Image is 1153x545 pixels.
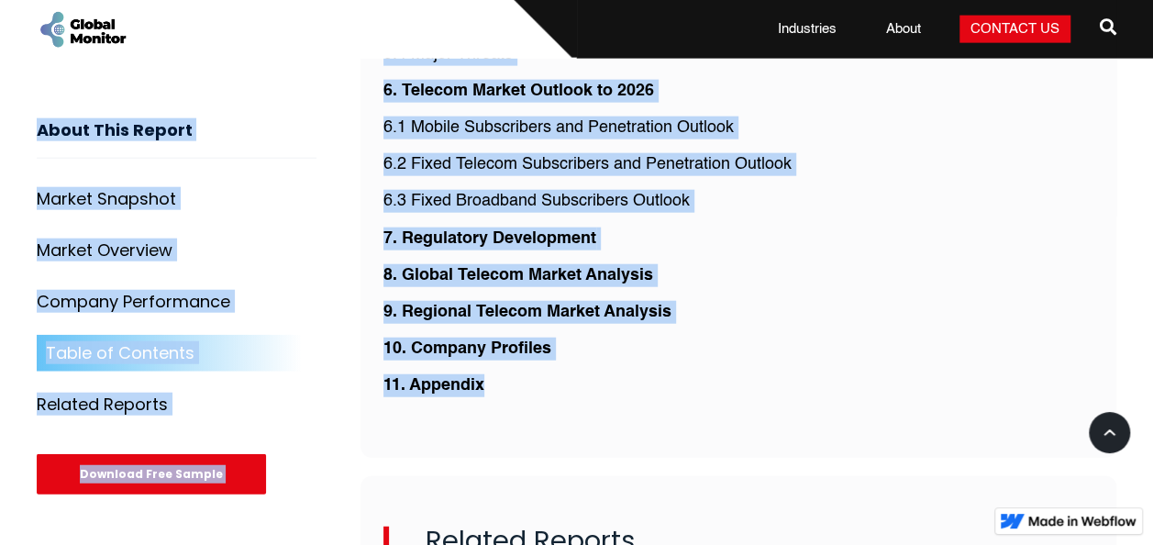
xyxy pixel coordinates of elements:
a: About [875,20,932,39]
a: home [37,9,128,50]
a: Company Performance [37,284,316,320]
strong: 9. Regional Telecom Market Analysis [383,304,671,320]
a: Market Overview [37,232,316,269]
strong: 7. Regulatory Development [383,230,596,247]
div: Market Snapshot [37,190,176,208]
p: ‍ [383,228,1093,250]
a: Related Reports [37,386,316,423]
div: Table of Contents [46,344,194,362]
a: Industries [767,20,848,39]
span:  [1100,14,1116,39]
a: Table of Contents [37,335,316,372]
strong: 11. Appendix [383,377,484,394]
div: Market Overview [37,241,172,260]
strong: 8. Global Telecom Market Analysis [383,267,653,284]
a: Contact Us [959,16,1070,43]
strong: 6. Telecom Market Outlook to 2026 [383,83,654,99]
div: Download Free Sample [37,454,266,495]
p: 6.2 Fixed Telecom Subscribers and Penetration Outlook [383,153,1093,176]
a:  [1100,11,1116,48]
a: Market Snapshot [37,181,316,217]
div: Related Reports [37,395,168,414]
strong: 10. Company Profiles [383,340,551,357]
div: Company Performance [37,293,230,311]
img: Made in Webflow [1028,516,1136,527]
p: 6.1 Mobile Subscribers and Penetration Outlook [383,117,1093,139]
p: 6.3 Fixed Broadband Subscribers Outlook [383,190,1093,213]
h3: About This Report [37,121,316,159]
